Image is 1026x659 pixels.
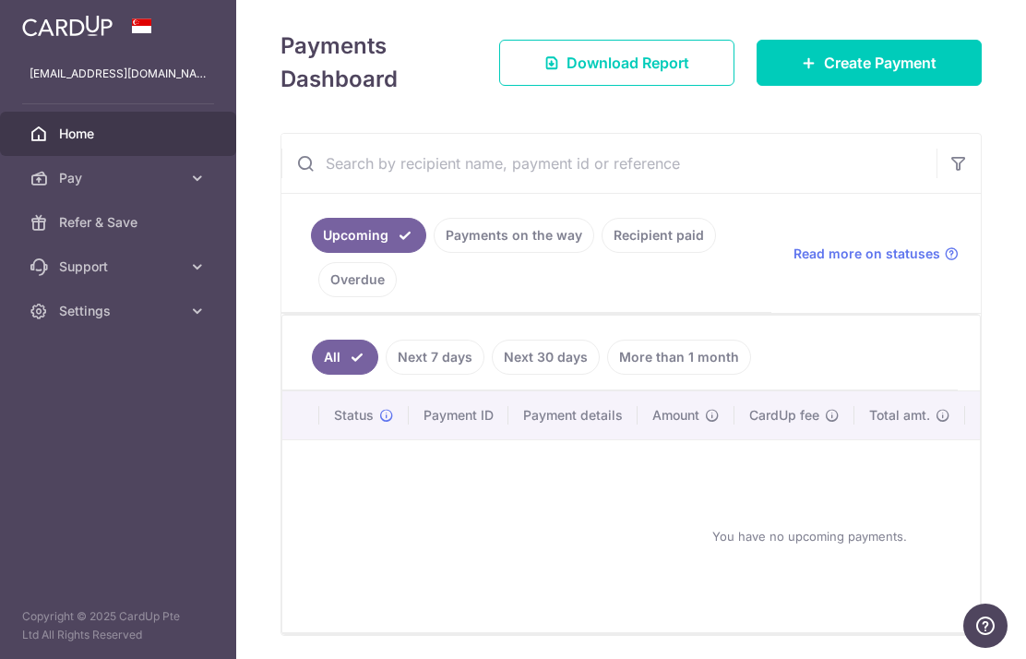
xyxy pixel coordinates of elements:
span: Support [59,258,181,276]
th: Payment ID [409,391,508,439]
span: Create Payment [824,52,937,74]
a: Read more on statuses [793,245,959,263]
a: Next 30 days [492,340,600,375]
span: Download Report [567,52,689,74]
h4: Payments Dashboard [280,30,466,96]
th: Payment details [508,391,638,439]
a: Recipient paid [602,218,716,253]
span: Total amt. [869,406,930,425]
span: Refer & Save [59,213,181,232]
a: More than 1 month [607,340,751,375]
a: All [312,340,378,375]
span: CardUp fee [749,406,819,425]
a: Payments on the way [434,218,594,253]
input: Search by recipient name, payment id or reference [281,134,937,193]
iframe: Opens a widget where you can find more information [963,604,1008,650]
img: CardUp [22,15,113,37]
p: [EMAIL_ADDRESS][DOMAIN_NAME] [30,65,207,83]
a: Upcoming [311,218,426,253]
a: Overdue [318,262,397,297]
a: Next 7 days [386,340,484,375]
span: Amount [652,406,699,425]
span: Pay [59,169,181,187]
span: Settings [59,302,181,320]
a: Create Payment [757,40,982,86]
span: Home [59,125,181,143]
span: Read more on statuses [793,245,940,263]
a: Download Report [499,40,734,86]
span: Status [334,406,374,425]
